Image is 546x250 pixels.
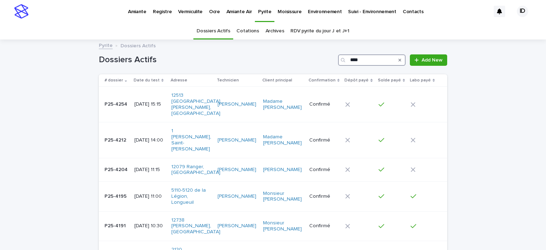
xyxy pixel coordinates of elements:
[105,136,128,143] p: P25-4212
[309,101,340,107] p: Confirmé
[309,76,336,84] p: Confirmation
[378,76,401,84] p: Solde payé
[99,211,447,241] tr: P25-4191P25-4191 [DATE] 10:3012738 [PERSON_NAME], [GEOGRAPHIC_DATA] [PERSON_NAME] Monsieur [PERSO...
[263,167,302,173] a: [PERSON_NAME]
[262,76,292,84] p: Client principal
[410,76,431,84] p: Labo payé
[266,23,284,39] a: Archives
[410,54,447,66] a: Add New
[171,76,187,84] p: Adresse
[517,6,528,17] div: ID
[263,134,303,146] a: Madame [PERSON_NAME]
[197,23,230,39] a: Dossiers Actifs
[105,76,123,84] p: # dossier
[171,92,220,116] a: 12513 [GEOGRAPHIC_DATA][PERSON_NAME], [GEOGRAPHIC_DATA]
[218,137,256,143] a: [PERSON_NAME]
[218,101,256,107] a: [PERSON_NAME]
[105,100,129,107] p: P25-4254
[263,191,303,203] a: Monsieur [PERSON_NAME]
[99,182,447,211] tr: P25-4195P25-4195 [DATE] 11:005110-5120 de la Légion, Longueuil [PERSON_NAME] Monsieur [PERSON_NAM...
[309,223,340,229] p: Confirmé
[171,128,211,152] a: 1 [PERSON_NAME], Saint-[PERSON_NAME]
[171,217,220,235] a: 12738 [PERSON_NAME], [GEOGRAPHIC_DATA]
[344,76,369,84] p: Dépôt payé
[217,76,239,84] p: Technicien
[290,23,349,39] a: RDV pyrite du jour J et J+1
[309,137,340,143] p: Confirmé
[134,76,160,84] p: Date du test
[99,158,447,182] tr: P25-4204P25-4204 [DATE] 11:1512079 Ranger, [GEOGRAPHIC_DATA] [PERSON_NAME] [PERSON_NAME] Confirmé
[105,165,129,173] p: P25-4204
[99,122,447,158] tr: P25-4212P25-4212 [DATE] 14:001 [PERSON_NAME], Saint-[PERSON_NAME] [PERSON_NAME] Madame [PERSON_NA...
[309,193,340,200] p: Confirmé
[99,41,113,49] a: Pyrite
[309,167,340,173] p: Confirmé
[218,193,256,200] a: [PERSON_NAME]
[121,41,156,49] p: Dossiers Actifs
[134,167,165,173] p: [DATE] 11:15
[338,54,406,66] input: Search
[105,222,127,229] p: P25-4191
[422,58,443,63] span: Add New
[236,23,259,39] a: Cotations
[134,137,165,143] p: [DATE] 14:00
[105,192,128,200] p: P25-4195
[263,220,303,232] a: Monsieur [PERSON_NAME]
[171,164,220,176] a: 12079 Ranger, [GEOGRAPHIC_DATA]
[218,223,256,229] a: [PERSON_NAME]
[263,99,303,111] a: Madame [PERSON_NAME]
[134,223,165,229] p: [DATE] 10:30
[218,167,256,173] a: [PERSON_NAME]
[99,55,335,65] h1: Dossiers Actifs
[14,4,28,18] img: stacker-logo-s-only.png
[134,101,165,107] p: [DATE] 15:15
[99,87,447,122] tr: P25-4254P25-4254 [DATE] 15:1512513 [GEOGRAPHIC_DATA][PERSON_NAME], [GEOGRAPHIC_DATA] [PERSON_NAME...
[171,187,211,205] a: 5110-5120 de la Légion, Longueuil
[134,193,165,200] p: [DATE] 11:00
